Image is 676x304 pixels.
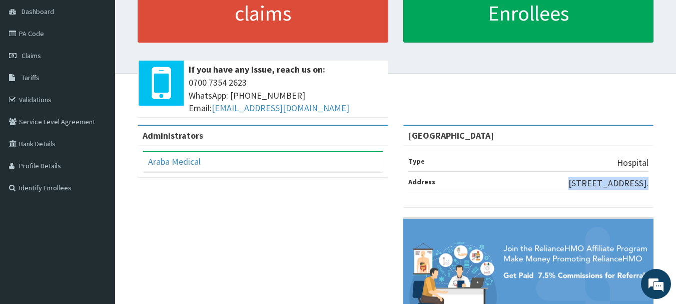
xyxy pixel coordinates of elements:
b: Type [408,157,425,166]
a: Araba Medical [148,156,201,167]
strong: [GEOGRAPHIC_DATA] [408,130,494,141]
b: Address [408,177,435,186]
b: If you have any issue, reach us on: [189,64,325,75]
span: Dashboard [22,7,54,16]
span: Tariffs [22,73,40,82]
p: [STREET_ADDRESS]. [568,177,648,190]
span: Claims [22,51,41,60]
a: [EMAIL_ADDRESS][DOMAIN_NAME] [212,102,349,114]
span: 0700 7354 2623 WhatsApp: [PHONE_NUMBER] Email: [189,76,383,115]
p: Hospital [617,156,648,169]
b: Administrators [143,130,203,141]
